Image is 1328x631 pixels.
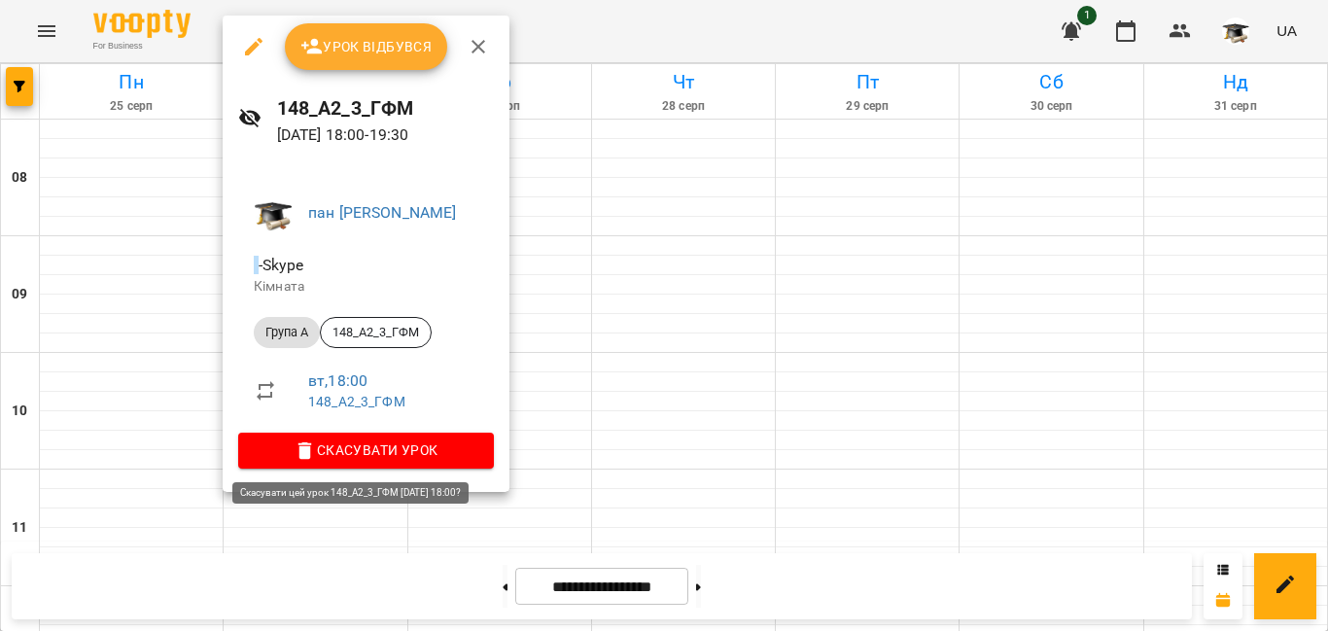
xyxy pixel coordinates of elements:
[308,203,457,222] a: пан [PERSON_NAME]
[254,324,320,341] span: Група A
[285,23,448,70] button: Урок відбувся
[254,277,478,297] p: Кімната
[277,93,494,123] h6: 148_А2_3_ГФМ
[254,438,478,462] span: Скасувати Урок
[308,394,405,409] a: 148_А2_3_ГФМ
[254,193,293,232] img: 799722d1e4806ad049f10b02fe9e8a3e.jpg
[254,256,307,274] span: - Skype
[238,433,494,468] button: Скасувати Урок
[277,123,494,147] p: [DATE] 18:00 - 19:30
[308,371,367,390] a: вт , 18:00
[320,317,432,348] div: 148_А2_3_ГФМ
[300,35,433,58] span: Урок відбувся
[321,324,431,341] span: 148_А2_3_ГФМ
